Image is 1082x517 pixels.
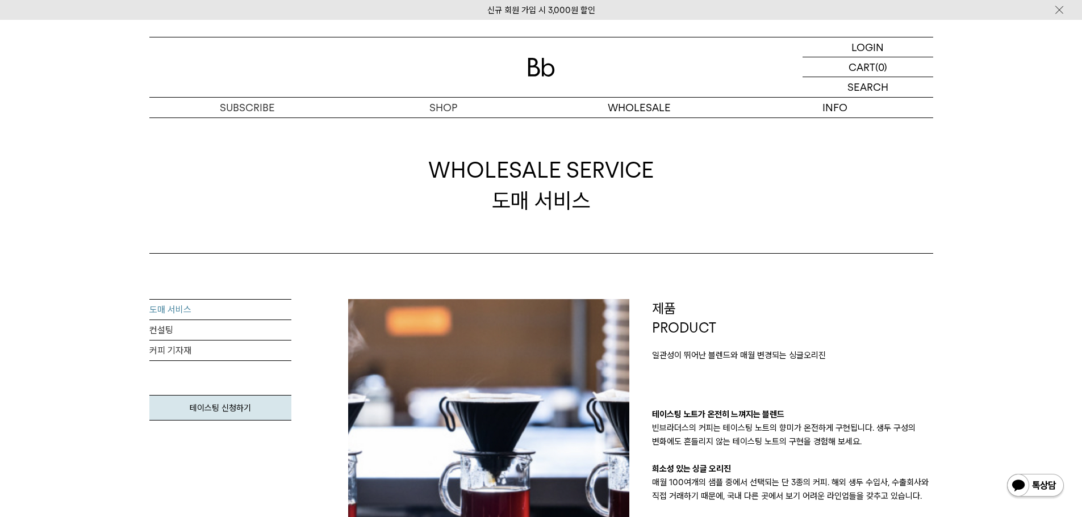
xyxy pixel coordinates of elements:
a: CART (0) [803,57,933,77]
img: 로고 [528,58,555,77]
a: LOGIN [803,37,933,57]
a: SUBSCRIBE [149,98,345,117]
p: 희소성 있는 싱글 오리진 [652,462,933,476]
p: SEARCH [847,77,888,97]
p: WHOLESALE [541,98,737,117]
p: 제품 PRODUCT [652,299,933,337]
a: SHOP [345,98,541,117]
a: 신규 회원 가입 시 3,000원 할인 [487,5,595,15]
a: 커피 기자재 [149,341,291,361]
p: 테이스팅 노트가 온전히 느껴지는 블렌드 [652,407,933,421]
p: INFO [737,98,933,117]
p: LOGIN [851,37,884,57]
a: 테이스팅 신청하기 [149,395,291,421]
a: 도매 서비스 [149,300,291,320]
p: (0) [875,57,887,77]
div: 도매 서비스 [428,155,654,215]
p: 매월 100여개의 샘플 중에서 선택되는 단 3종의 커피. 해외 생두 수입사, 수출회사와 직접 거래하기 때문에, 국내 다른 곳에서 보기 어려운 라인업들을 갖추고 있습니다. [652,476,933,503]
p: 빈브라더스의 커피는 테이스팅 노트의 향미가 온전하게 구현됩니다. 생두 구성의 변화에도 흔들리지 않는 테이스팅 노트의 구현을 경험해 보세요. [652,421,933,448]
p: 일관성이 뛰어난 블렌드와 매월 변경되는 싱글오리진 [652,348,933,362]
span: WHOLESALE SERVICE [428,155,654,185]
p: CART [849,57,875,77]
a: 컨설팅 [149,320,291,341]
img: 카카오톡 채널 1:1 채팅 버튼 [1006,473,1065,500]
